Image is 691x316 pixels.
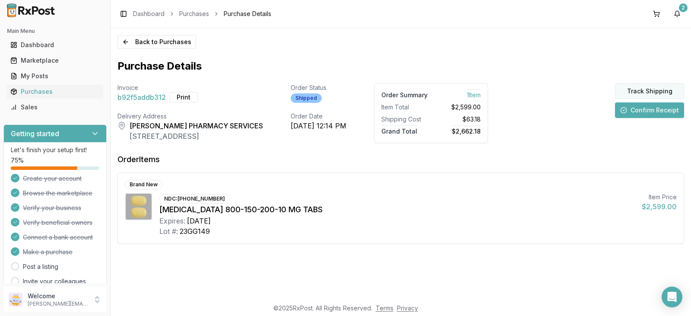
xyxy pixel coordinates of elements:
a: Marketplace [7,53,103,68]
a: Purchases [179,10,209,18]
div: Order Summary [381,91,428,99]
span: Verify beneficial owners [23,218,92,227]
span: Make a purchase [23,248,73,256]
span: Purchase Details [224,10,271,18]
div: Item Total [381,103,428,112]
div: Purchases [10,87,100,96]
div: Delivery Address [117,112,263,121]
button: Marketplace [3,54,107,67]
span: Browse the marketplace [23,189,92,198]
h2: Main Menu [7,28,103,35]
div: $63.18 [434,115,481,124]
h1: Purchase Details [117,59,684,73]
div: Order Status [291,83,346,92]
button: Dashboard [3,38,107,52]
div: [STREET_ADDRESS] [130,131,263,141]
a: Post a listing [23,262,58,271]
span: Connect a bank account [23,233,93,242]
span: $2,662.18 [452,125,481,135]
div: NDC: [PHONE_NUMBER] [159,194,230,204]
span: Create your account [23,174,82,183]
div: Lot #: [159,226,178,236]
div: [MEDICAL_DATA] 800-150-200-10 MG TABS [159,204,635,216]
a: Terms [376,304,393,312]
a: Purchases [7,84,103,99]
div: [PERSON_NAME] PHARMACY SERVICES [130,121,263,131]
button: 2 [670,7,684,21]
div: Expires: [159,216,185,226]
nav: breadcrumb [133,10,271,18]
div: 23GG149 [180,226,210,236]
img: User avatar [9,293,22,306]
p: [PERSON_NAME][EMAIL_ADDRESS][DOMAIN_NAME] [28,300,88,307]
div: Marketplace [10,56,100,65]
button: Purchases [3,85,107,99]
img: Symtuza 800-150-200-10 MG TABS [126,194,152,220]
h3: Getting started [11,128,59,139]
p: Welcome [28,292,88,300]
button: My Posts [3,69,107,83]
div: [DATE] [187,216,211,226]
a: Dashboard [133,10,165,18]
a: Sales [7,99,103,115]
div: Dashboard [10,41,100,49]
a: My Posts [7,68,103,84]
a: Privacy [397,304,418,312]
img: RxPost Logo [3,3,59,17]
div: $2,599.00 [434,103,481,112]
button: Confirm Receipt [615,102,684,118]
button: Back to Purchases [117,35,196,49]
div: Open Intercom Messenger [662,287,682,307]
span: Grand Total [381,125,417,135]
div: Item Price [642,193,677,201]
button: Sales [3,100,107,114]
button: Track Shipping [615,83,684,99]
a: Dashboard [7,37,103,53]
div: [DATE] 12:14 PM [291,121,346,131]
a: Invite your colleagues [23,277,86,286]
span: 75 % [11,156,24,165]
div: 2 [679,3,688,12]
div: Shipping Cost [381,115,428,124]
div: Shipped [291,93,322,103]
div: Order Items [117,153,160,166]
div: My Posts [10,72,100,80]
button: Print [169,92,198,102]
div: Order Date [291,112,346,121]
div: Sales [10,103,100,112]
span: 1 Item [467,89,481,99]
span: Verify your business [23,204,81,212]
p: Let's finish your setup first! [11,146,99,154]
div: Invoice [117,83,263,92]
div: Brand New [125,180,162,189]
span: b92f5addb312 [117,92,166,102]
div: $2,599.00 [642,201,677,212]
